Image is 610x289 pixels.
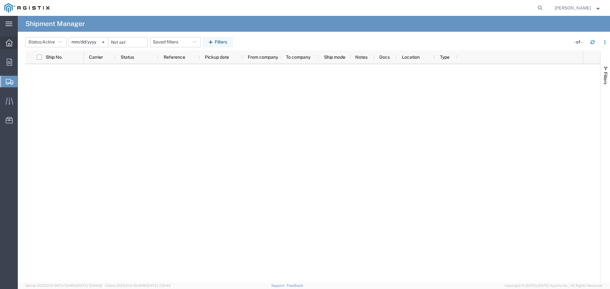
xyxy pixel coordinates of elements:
button: Saved filters [150,37,201,47]
span: David Maravilla [555,4,591,11]
span: Filters [603,72,608,84]
span: Location [402,55,420,60]
span: [DATE] 10:54:32 [77,284,102,287]
button: Status:Active [25,37,66,47]
span: Docs [379,55,390,60]
span: Reference [164,55,185,60]
span: Status [121,55,134,60]
input: Not set [108,37,147,47]
h4: Shipment Manager [25,16,85,32]
a: Feedback [287,284,303,287]
span: Ship No. [46,55,63,60]
span: [DATE] 11:51:43 [147,284,171,287]
span: Notes [355,55,368,60]
span: Carrier [89,55,103,60]
span: Active [42,39,55,44]
span: From company [248,55,278,60]
span: Pickup date [205,55,229,60]
input: Not set [69,37,108,47]
span: Copyright © [DATE]-[DATE] Agistix Inc., All Rights Reserved [505,283,602,288]
span: Type [440,55,450,60]
button: [PERSON_NAME] [554,4,601,12]
span: To company [286,55,310,60]
div: - of - [574,39,585,45]
span: Server: 2025.21.0-667a72bf6fa [25,284,102,287]
a: Support [271,284,287,287]
span: Ship mode [324,55,345,60]
span: Client: 2025.21.0-f0c8481 [105,284,171,287]
img: logo [4,3,50,13]
button: Filters [203,37,233,47]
